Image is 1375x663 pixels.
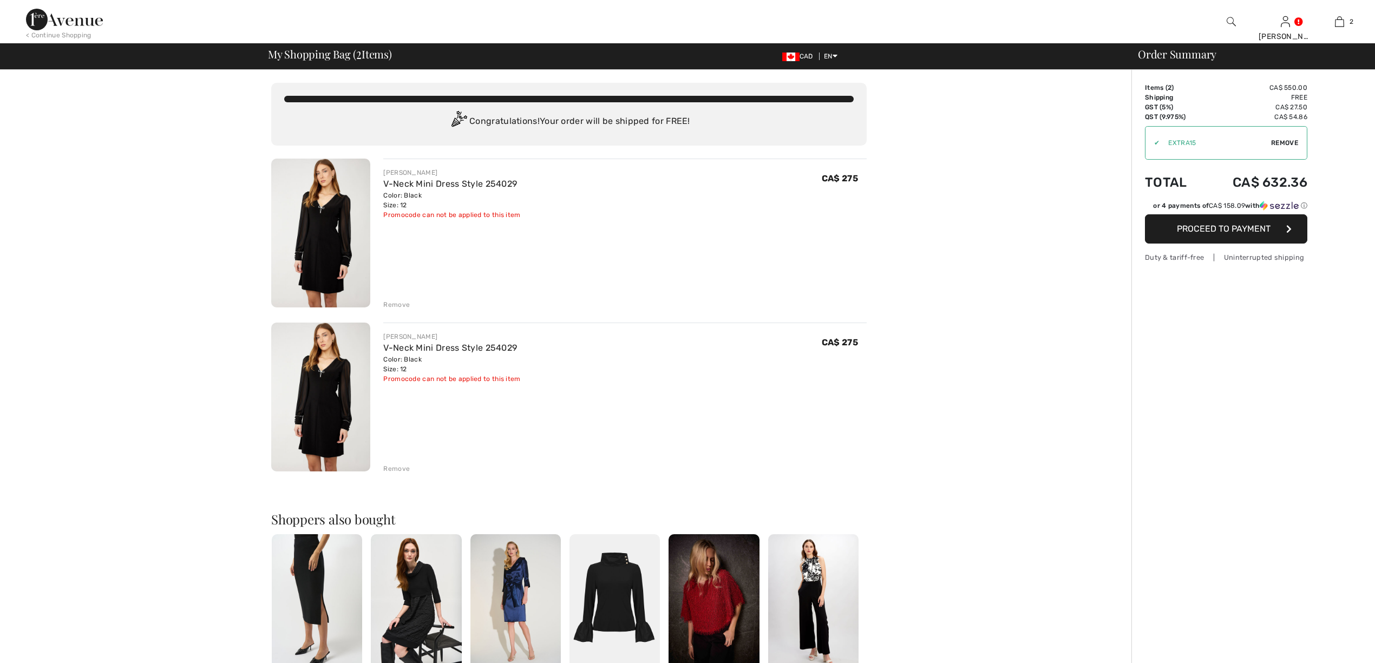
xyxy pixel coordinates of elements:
[271,159,370,307] img: V-Neck Mini Dress Style 254029
[1145,252,1307,262] div: Duty & tariff-free | Uninterrupted shipping
[1145,83,1203,93] td: Items ( )
[26,9,103,30] img: 1ère Avenue
[1203,112,1307,122] td: CA$ 54.86
[1203,83,1307,93] td: CA$ 550.00
[26,30,91,40] div: < Continue Shopping
[1145,112,1203,122] td: QST (9.975%)
[383,210,520,220] div: Promocode can not be applied to this item
[1335,15,1344,28] img: My Bag
[782,52,800,61] img: Canadian Dollar
[822,173,858,183] span: CA$ 275
[356,46,362,60] span: 2
[383,343,517,353] a: V-Neck Mini Dress Style 254029
[383,168,520,178] div: [PERSON_NAME]
[1145,138,1160,148] div: ✔
[1209,202,1245,209] span: CA$ 158.09
[1153,201,1307,211] div: or 4 payments of with
[383,374,520,384] div: Promocode can not be applied to this item
[1281,15,1290,28] img: My Info
[1160,127,1271,159] input: Promo code
[1203,164,1307,201] td: CA$ 632.36
[1145,214,1307,244] button: Proceed to Payment
[1177,224,1271,234] span: Proceed to Payment
[782,52,817,60] span: CAD
[383,355,520,374] div: Color: Black Size: 12
[271,513,867,526] h2: Shoppers also bought
[383,464,410,474] div: Remove
[1350,17,1353,27] span: 2
[1168,84,1171,91] span: 2
[284,111,854,133] div: Congratulations! Your order will be shipped for FREE!
[1145,102,1203,112] td: GST (5%)
[1260,201,1299,211] img: Sezzle
[383,191,520,210] div: Color: Black Size: 12
[1145,93,1203,102] td: Shipping
[1145,164,1203,201] td: Total
[1125,49,1369,60] div: Order Summary
[1271,138,1298,148] span: Remove
[1203,93,1307,102] td: Free
[1227,15,1236,28] img: search the website
[271,323,370,471] img: V-Neck Mini Dress Style 254029
[1281,16,1290,27] a: Sign In
[383,332,520,342] div: [PERSON_NAME]
[268,49,392,60] span: My Shopping Bag ( Items)
[448,111,469,133] img: Congratulation2.svg
[383,300,410,310] div: Remove
[1145,201,1307,214] div: or 4 payments ofCA$ 158.09withSezzle Click to learn more about Sezzle
[1259,31,1312,42] div: [PERSON_NAME]
[1203,102,1307,112] td: CA$ 27.50
[824,52,837,60] span: EN
[822,337,858,347] span: CA$ 275
[1313,15,1366,28] a: 2
[383,179,517,189] a: V-Neck Mini Dress Style 254029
